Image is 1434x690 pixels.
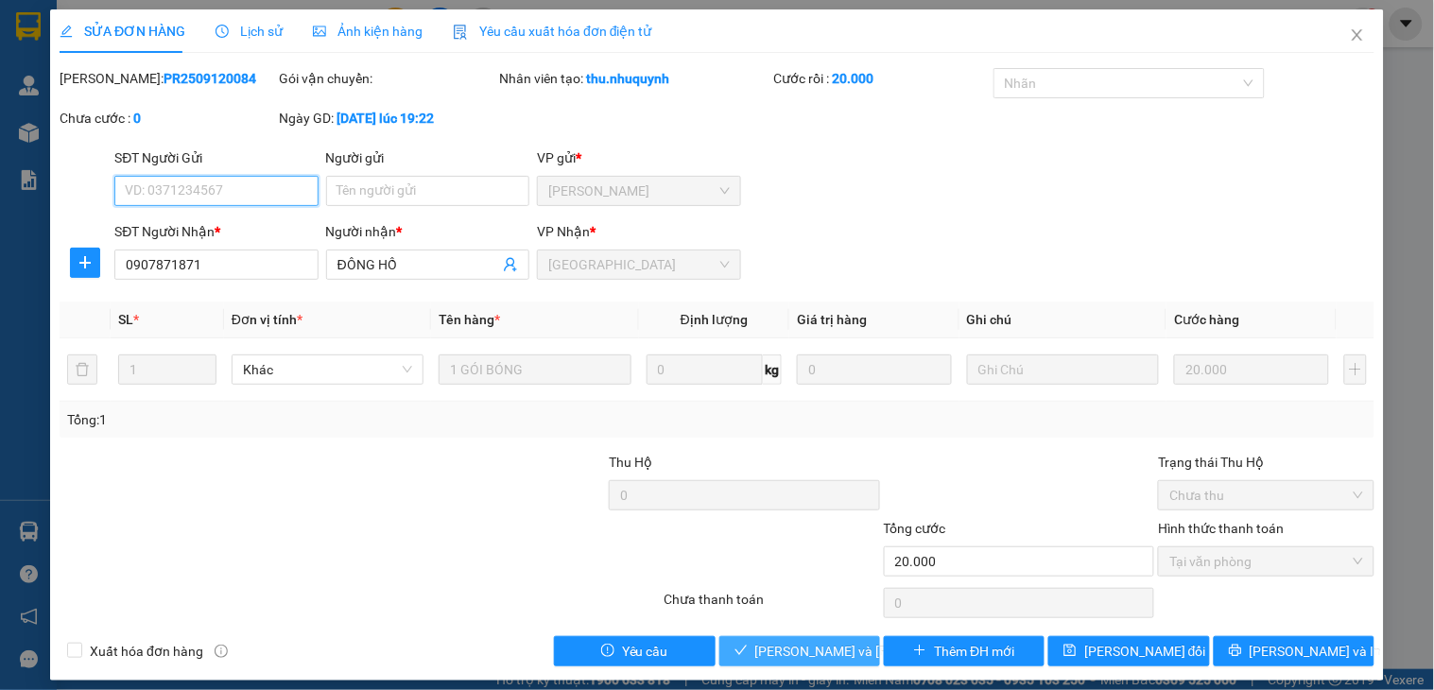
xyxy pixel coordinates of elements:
button: plusThêm ĐH mới [884,636,1045,666]
span: VP Nhận [537,224,590,239]
b: thu.nhuquynh [586,71,669,86]
span: SỬA ĐƠN HÀNG [60,24,185,39]
p: VP [GEOGRAPHIC_DATA]: [8,68,276,114]
span: info-circle [215,645,228,658]
span: check [734,644,748,659]
span: exclamation-circle [601,644,614,659]
span: picture [313,25,326,38]
span: Lịch sử [216,24,283,39]
span: SL [118,312,133,327]
button: Close [1331,9,1384,62]
div: Tổng: 1 [67,409,555,430]
span: save [1063,644,1077,659]
div: Chưa cước : [60,108,275,129]
span: Tên hàng [439,312,500,327]
div: Người nhận [326,221,529,242]
div: VP gửi [537,147,740,168]
span: Thêm ĐH mới [934,641,1014,662]
span: Định lượng [681,312,748,327]
input: 0 [1174,354,1329,385]
span: [PERSON_NAME]: [8,117,125,135]
b: 20.000 [833,71,874,86]
div: SĐT Người Gửi [114,147,318,168]
button: printer[PERSON_NAME] và In [1214,636,1374,666]
span: Giá trị hàng [797,312,867,327]
span: clock-circle [216,25,229,38]
label: Hình thức thanh toán [1158,521,1284,536]
div: Trạng thái Thu Hộ [1158,452,1374,473]
span: printer [1229,644,1242,659]
b: [DATE] lúc 19:22 [337,111,435,126]
span: Yêu cầu [622,641,668,662]
span: user-add [503,257,518,272]
strong: Khu K1, [PERSON_NAME] [PERSON_NAME], [PERSON_NAME][GEOGRAPHIC_DATA], [GEOGRAPHIC_DATA]PRTC - 0931... [8,120,269,192]
span: [PERSON_NAME] đổi [1084,641,1206,662]
div: SĐT Người Nhận [114,221,318,242]
div: Ngày GD: [280,108,495,129]
span: Yêu cầu xuất hóa đơn điện tử [453,24,652,39]
div: Nhân viên tạo: [499,68,770,89]
b: 0 [133,111,141,126]
span: Phan Rang [548,177,729,205]
strong: 342 [PERSON_NAME], P1, Q10, TP.HCM - 0931 556 979 [8,71,274,114]
span: Chưa thu [1169,481,1362,509]
span: [PERSON_NAME] và In [1250,641,1382,662]
div: Gói vận chuyển: [280,68,495,89]
div: Cước rồi : [774,68,990,89]
input: 0 [797,354,952,385]
span: Tại văn phòng [1169,547,1362,576]
span: plus [71,255,99,270]
span: edit [60,25,73,38]
button: plus [70,248,100,278]
span: Khác [243,355,412,384]
th: Ghi chú [959,302,1166,338]
span: Đơn vị tính [232,312,302,327]
button: exclamation-circleYêu cầu [554,636,715,666]
button: save[PERSON_NAME] đổi [1048,636,1209,666]
span: Sài Gòn [548,250,729,279]
span: close [1350,27,1365,43]
div: [PERSON_NAME]: [60,68,275,89]
button: delete [67,354,97,385]
span: [PERSON_NAME] và [PERSON_NAME] hàng [755,641,1011,662]
div: Chưa thanh toán [662,589,881,622]
input: VD: Bàn, Ghế [439,354,631,385]
strong: NHƯ QUỲNH [52,8,232,43]
span: Tổng cước [884,521,946,536]
div: Người gửi [326,147,529,168]
span: Thu Hộ [609,455,652,470]
span: kg [763,354,782,385]
input: Ghi Chú [967,354,1159,385]
button: check[PERSON_NAME] và [PERSON_NAME] hàng [719,636,880,666]
span: Xuất hóa đơn hàng [82,641,211,662]
img: icon [453,25,468,40]
span: Ảnh kiện hàng [313,24,423,39]
span: Cước hàng [1174,312,1239,327]
span: plus [913,644,926,659]
button: plus [1344,354,1367,385]
b: PR2509120084 [164,71,256,86]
